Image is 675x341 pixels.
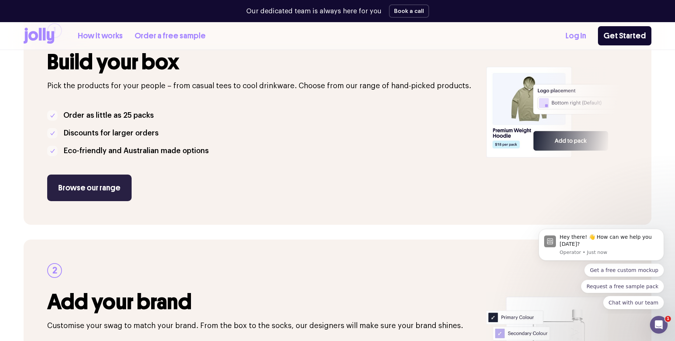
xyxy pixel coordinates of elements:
[389,4,429,18] button: Book a call
[566,30,586,42] a: Log In
[47,175,132,201] a: Browse our range
[665,316,671,322] span: 1
[650,316,668,334] iframe: Intercom live chat
[135,30,206,42] a: Order a free sample
[63,127,159,139] p: Discounts for larger orders
[47,320,477,332] p: Customise your swag to match your brand. From the box to the socks, our designers will make sure ...
[528,222,675,314] iframe: Intercom notifications message
[246,6,382,16] p: Our dedicated team is always here for you
[47,80,477,92] p: Pick the products for your people – from casual tees to cool drinkware. Choose from our range of ...
[63,110,154,121] p: Order as little as 25 packs
[78,30,123,42] a: How it works
[598,26,651,45] a: Get Started
[47,263,62,278] div: 2
[47,290,477,314] h3: Add your brand
[47,50,477,74] h3: Build your box
[63,145,209,157] p: Eco-friendly and Australian made options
